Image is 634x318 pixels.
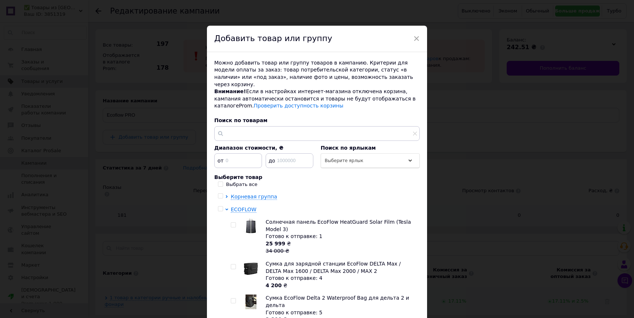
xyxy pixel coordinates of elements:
div: Готово к отправке: 4 [266,275,416,282]
b: 25 999 [266,241,285,246]
span: × [413,32,420,45]
div: Готово к отправке: 1 [266,233,416,240]
span: Поиск по товарам [214,117,267,123]
div: Если в настройках интернет-магазина отключена корзина, кампания автоматически остановится и товар... [214,88,420,110]
span: Выберите товар [214,174,262,180]
span: 34 000 ₴ [266,248,289,254]
span: Поиск по ярлыкам [321,145,376,151]
div: Добавить товар или группу [207,26,427,52]
span: от [215,157,224,164]
span: до [266,157,276,164]
span: Внимание! [214,88,246,94]
a: Проверить доступность корзины [254,103,343,109]
div: Готово к отправке: 5 [266,309,416,317]
span: Солнечная панель EcoFlow HeatGuard Solar Film (Tesla Model 3) [266,219,411,232]
span: ECOFLOW [231,206,256,212]
b: 4 200 [266,282,282,288]
div: ₴ [266,282,416,289]
img: Сумка для зарядной станции EcoFlow DELTA Max / DELTA Max 1600 / DELTA Max 2000 / MAX 2 [244,261,258,275]
span: Диапазон стоимости, ₴ [214,145,284,151]
div: ₴ [266,240,416,255]
img: Сумка EcoFlow Delta 2 Waterproof Bag для дельта 2 и дельта [245,295,256,309]
img: Солнечная панель EcoFlow HeatGuard Solar Film (Tesla Model 3) [244,219,258,233]
input: 0 [214,153,262,168]
div: Можно добавить товар или группу товаров в кампанию. Критерии для модели оплаты за заказ: товар по... [214,59,420,88]
span: Сумка EcoFlow Delta 2 Waterproof Bag для дельта 2 и дельта [266,295,409,308]
span: Сумка для зарядной станции EcoFlow DELTA Max / DELTA Max 1600 / DELTA Max 2000 / MAX 2 [266,261,401,274]
span: Корневая группа [231,194,277,200]
input: 1000000 [266,153,313,168]
div: Выбрать все [226,181,258,188]
span: Выберите ярлык [325,158,363,163]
